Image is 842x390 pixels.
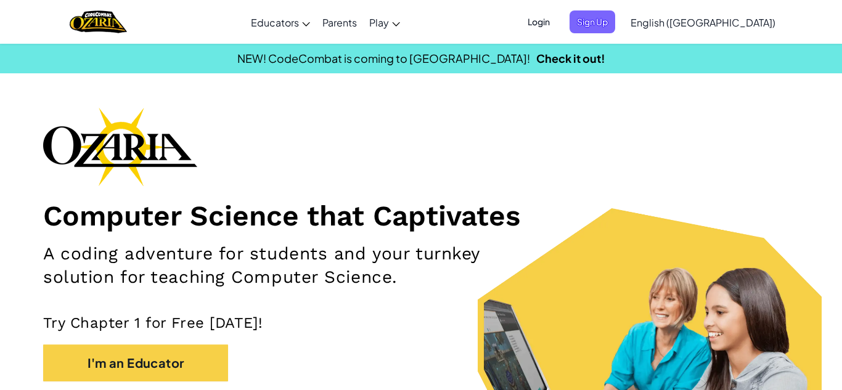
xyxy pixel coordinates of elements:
[369,16,389,29] span: Play
[536,51,605,65] a: Check it out!
[245,6,316,39] a: Educators
[520,10,557,33] button: Login
[624,6,782,39] a: English ([GEOGRAPHIC_DATA])
[43,107,197,186] img: Ozaria branding logo
[70,9,127,35] img: Home
[43,242,549,289] h2: A coding adventure for students and your turnkey solution for teaching Computer Science.
[251,16,299,29] span: Educators
[631,16,775,29] span: English ([GEOGRAPHIC_DATA])
[70,9,127,35] a: Ozaria by CodeCombat logo
[316,6,363,39] a: Parents
[570,10,615,33] button: Sign Up
[237,51,530,65] span: NEW! CodeCombat is coming to [GEOGRAPHIC_DATA]!
[363,6,406,39] a: Play
[43,198,799,233] h1: Computer Science that Captivates
[43,344,228,381] button: I'm an Educator
[43,314,799,332] p: Try Chapter 1 for Free [DATE]!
